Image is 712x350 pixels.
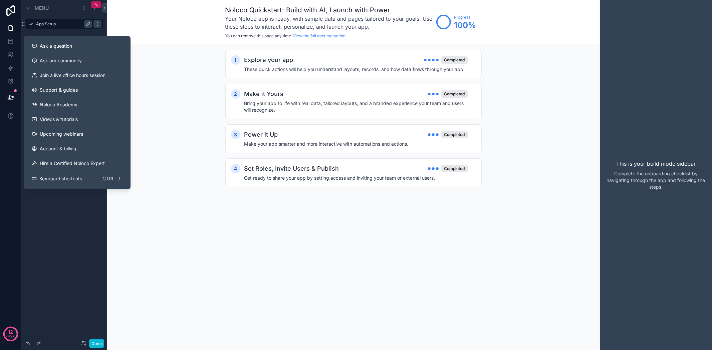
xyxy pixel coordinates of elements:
[26,156,128,171] button: Hire a Certified Noloco Expert
[454,15,476,20] span: Progress
[39,175,82,182] span: Keyboard shortcuts
[26,127,128,141] a: Upcoming webinars
[89,339,104,348] button: Done
[116,176,122,181] span: /
[40,101,77,108] span: Noloco Academy
[26,171,128,187] button: Keyboard shortcutsCtrl/
[40,57,82,64] span: Ask our community
[26,83,128,97] a: Support & guides
[40,87,78,93] span: Support & guides
[7,331,15,341] p: days
[35,5,49,11] span: Menu
[26,112,128,127] a: Videos & tutorials
[8,329,13,335] p: 12
[26,39,128,53] button: Ask a question
[26,53,128,68] a: Ask our community
[225,15,433,31] h3: Your Noloco app is ready, with sample data and pages tailored to your goals. Use these steps to i...
[225,5,433,15] h1: Noloco Quickstart: Build with AI, Launch with Power
[225,33,292,38] span: You can remove this page any time.
[40,116,78,123] span: Videos & tutorials
[293,33,347,38] a: View the full documentation.
[40,72,105,79] span: Join a live office hours session
[36,35,101,41] label: Variations
[40,131,83,137] span: Upcoming webinars
[40,145,76,152] span: Account & billing
[616,160,696,168] p: This is your build mode sidebar
[40,160,105,167] span: Hire a Certified Noloco Expert
[36,21,89,27] label: App Setup
[26,97,128,112] a: Noloco Academy
[605,170,707,190] p: Complete the onboarding checklist by navigating through the app and following the steps.
[454,20,476,31] span: 100 %
[40,43,72,49] span: Ask a question
[26,141,128,156] a: Account & billing
[102,175,115,183] span: Ctrl
[26,68,128,83] a: Join a live office hours session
